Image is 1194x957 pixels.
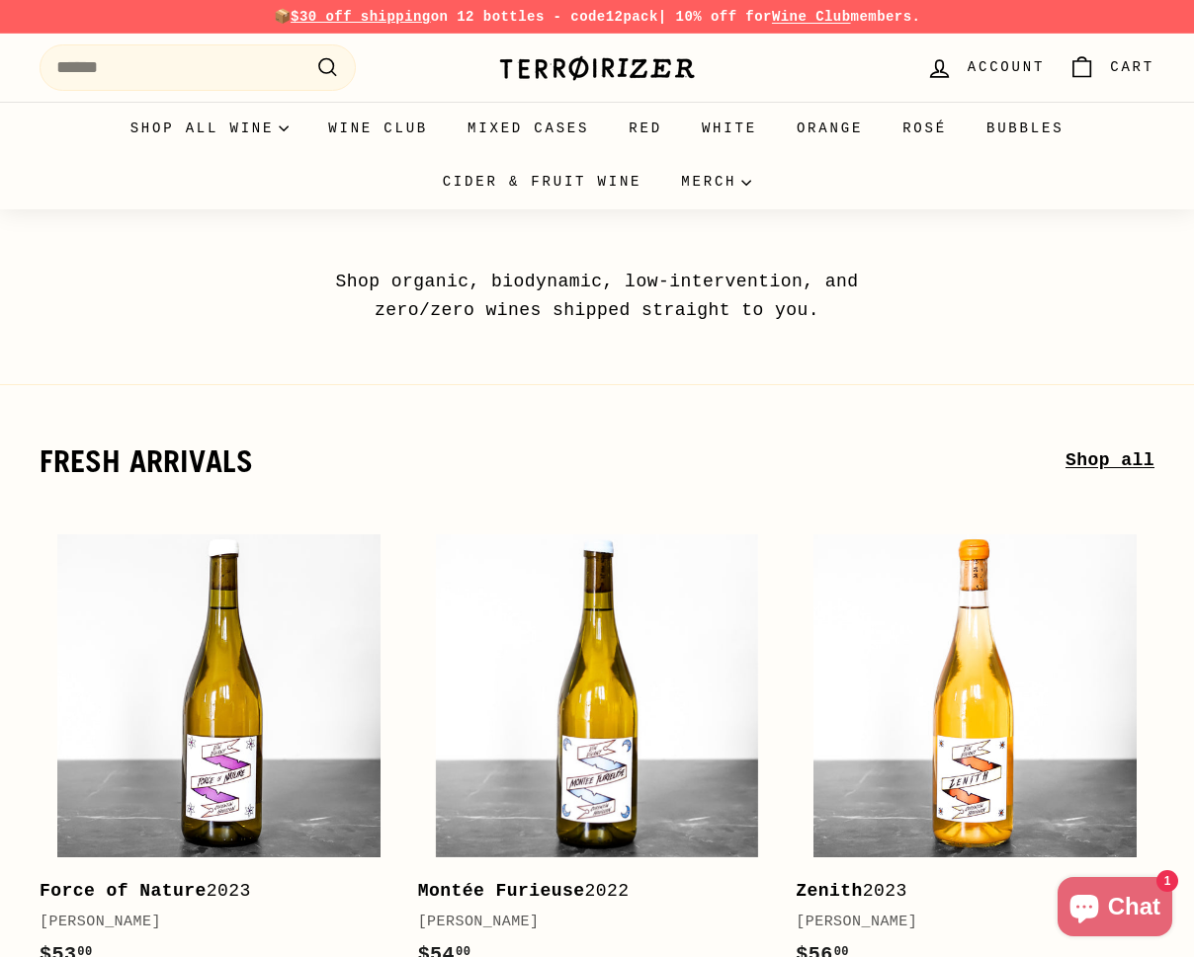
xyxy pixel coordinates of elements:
strong: 12pack [606,9,658,25]
a: Wine Club [308,102,448,155]
span: Cart [1110,56,1154,78]
span: $30 off shipping [291,9,431,25]
a: Bubbles [967,102,1083,155]
div: 2023 [40,877,379,906]
summary: Merch [661,155,771,208]
div: [PERSON_NAME] [796,911,1135,934]
p: Shop organic, biodynamic, low-intervention, and zero/zero wines shipped straight to you. [291,268,903,325]
a: Cider & Fruit Wine [423,155,662,208]
div: 2022 [418,877,757,906]
h2: fresh arrivals [40,444,1066,478]
a: Rosé [883,102,967,155]
b: Montée Furieuse [418,881,585,901]
a: Shop all [1066,446,1154,475]
div: 2023 [796,877,1135,906]
a: Wine Club [772,9,851,25]
div: [PERSON_NAME] [40,911,379,934]
b: Zenith [796,881,863,901]
b: Force of Nature [40,881,207,901]
p: 📦 on 12 bottles - code | 10% off for members. [40,6,1154,28]
a: Account [914,39,1057,97]
div: [PERSON_NAME] [418,911,757,934]
a: Cart [1057,39,1166,97]
a: Orange [777,102,883,155]
span: Account [968,56,1045,78]
inbox-online-store-chat: Shopify online store chat [1052,877,1178,941]
a: Mixed Cases [448,102,609,155]
a: White [682,102,777,155]
a: Red [609,102,682,155]
summary: Shop all wine [111,102,309,155]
